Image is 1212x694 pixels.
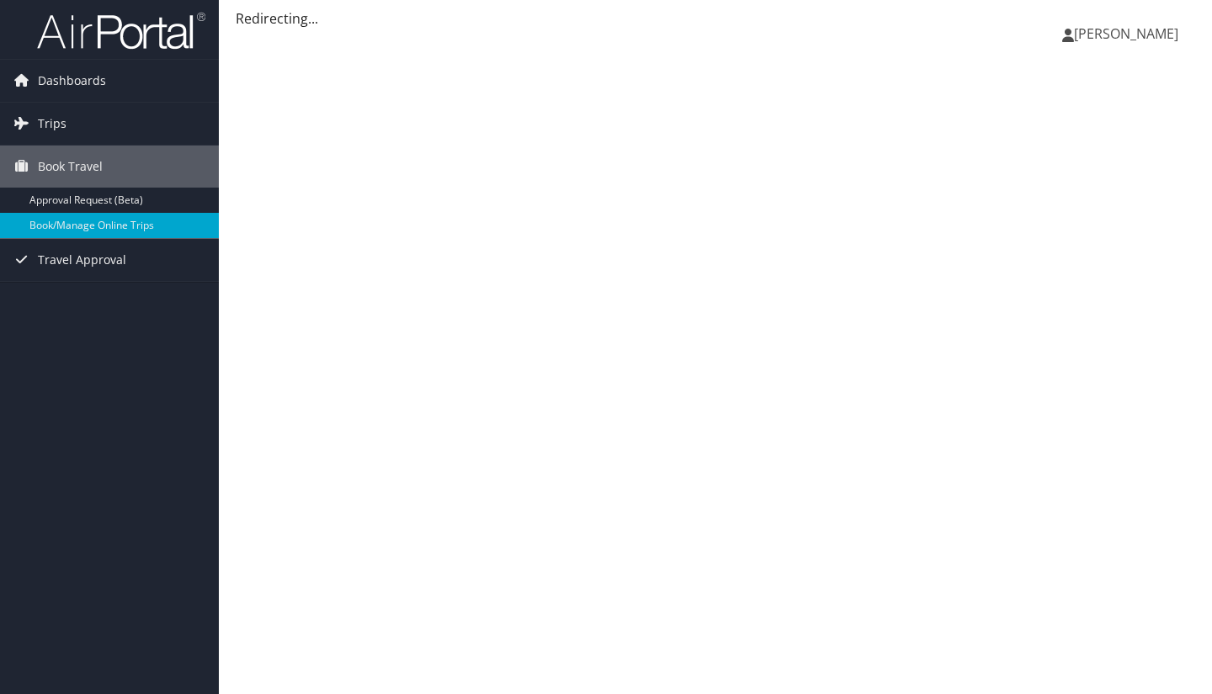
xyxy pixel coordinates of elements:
img: airportal-logo.png [37,11,205,50]
span: Travel Approval [38,239,126,281]
a: [PERSON_NAME] [1062,8,1195,59]
span: Trips [38,103,66,145]
span: [PERSON_NAME] [1074,24,1178,43]
span: Dashboards [38,60,106,102]
div: Redirecting... [236,8,1195,29]
span: Book Travel [38,146,103,188]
